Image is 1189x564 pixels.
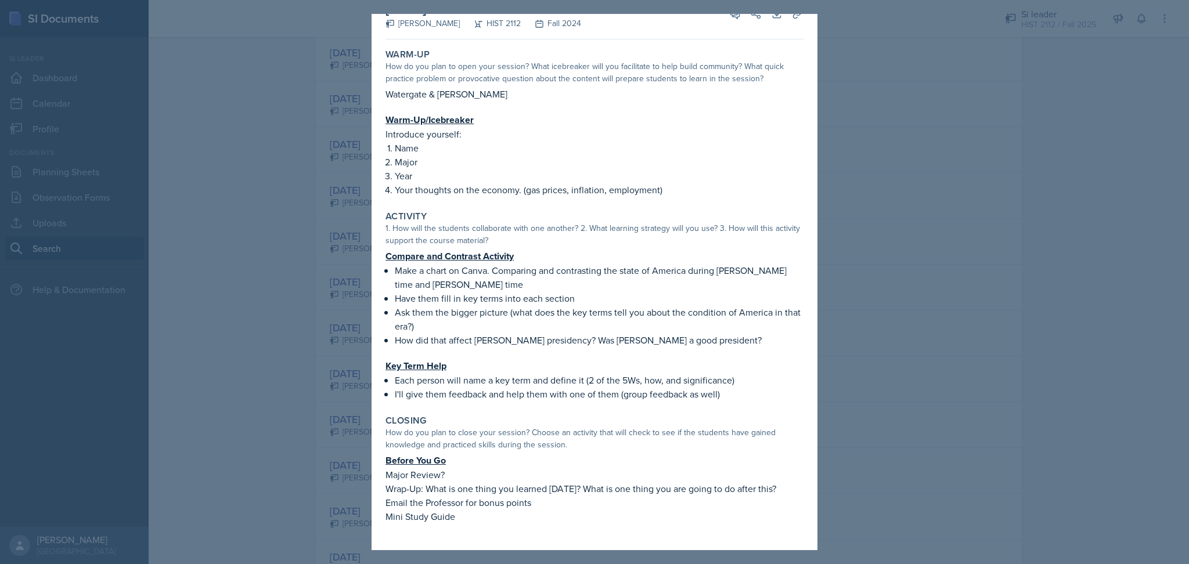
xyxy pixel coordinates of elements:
p: Your thoughts on the economy. (gas prices, inflation, employment) [395,183,804,197]
label: Closing [385,415,427,426]
p: Major [395,155,804,169]
div: How do you plan to open your session? What icebreaker will you facilitate to help build community... [385,60,804,85]
p: Name [395,141,804,155]
p: Major Review? [385,468,804,482]
u: Key Term Help [385,359,446,373]
div: HIST 2112 [460,17,521,30]
u: Before You Go [385,454,446,467]
div: How do you plan to close your session? Choose an activity that will check to see if the students ... [385,426,804,451]
div: [PERSON_NAME] [385,17,460,30]
p: Introduce yourself: [385,127,804,141]
p: Wrap-Up: What is one thing you learned [DATE]? What is one thing you are going to do after this? [385,482,804,496]
p: Email the Professor for bonus points [385,496,804,509]
p: Make a chart on Canva. Comparing and contrasting the state of America during [PERSON_NAME] time a... [395,263,804,291]
p: Each person will name a key term and define it (2 of the 5Ws, how, and significance) [395,373,804,387]
label: Warm-Up [385,49,430,60]
div: Fall 2024 [521,17,581,30]
p: Mini Study Guide [385,509,804,523]
p: Have them fill in key terms into each section [395,291,804,305]
u: Warm-Up/Icebreaker [385,113,474,126]
div: 1. How will the students collaborate with one another? 2. What learning strategy will you use? 3.... [385,222,804,247]
p: Ask them the bigger picture (what does the key terms tell you about the condition of America in t... [395,305,804,333]
p: How did that affect [PERSON_NAME] presidency? Was [PERSON_NAME] a good president? [395,333,804,347]
p: Watergate & [PERSON_NAME] [385,87,804,101]
u: Compare and Contrast Activity [385,250,514,263]
p: Year [395,169,804,183]
p: I'll give them feedback and help them with one of them (group feedback as well) [395,387,804,401]
label: Activity [385,211,427,222]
